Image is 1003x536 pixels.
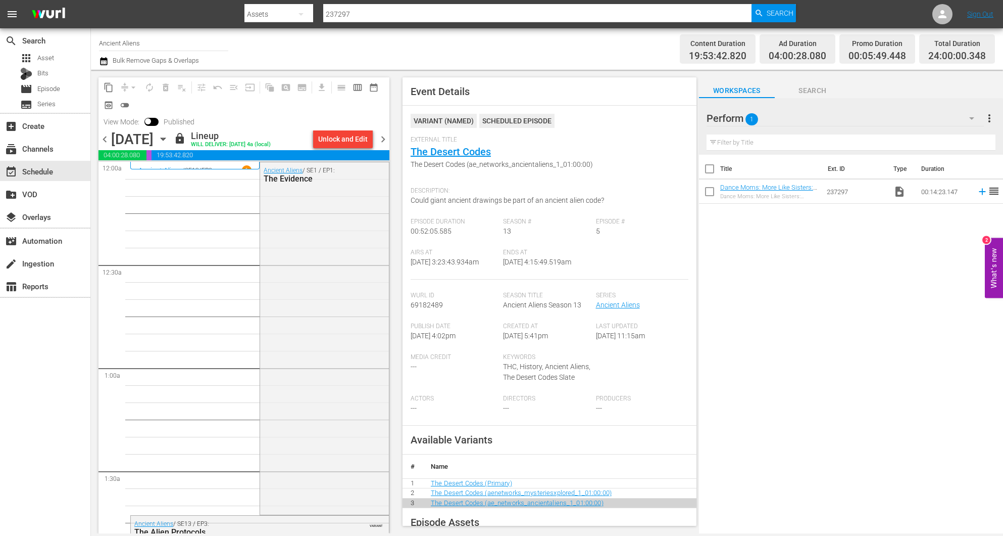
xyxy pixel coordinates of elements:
[967,10,993,18] a: Sign Out
[6,8,18,20] span: menu
[423,455,696,479] th: Name
[893,186,906,198] span: video_file
[988,185,1000,197] span: reorder
[202,167,212,174] p: EP2
[318,130,368,148] div: Unlock and Edit
[5,143,17,155] span: subscriptions
[720,155,822,183] th: Title
[411,114,477,128] div: VARIANT ( NAMED )
[707,104,984,132] div: Perform
[37,84,60,94] span: Episode
[596,301,640,309] a: Ancient Aliens
[720,184,817,206] a: Dance Moms: More Like Sisters: Favorite BFF Moments from the ALDC (Flashback Compilation)
[596,227,600,235] span: 5
[20,52,32,64] span: apps
[411,395,498,403] span: Actors
[479,114,555,128] div: Scheduled Episode
[411,136,683,144] span: External Title
[769,36,826,51] div: Ad Duration
[174,132,186,145] span: lock
[403,478,423,488] td: 1
[98,150,146,160] span: 04:00:28.080
[5,211,17,224] span: layers
[152,150,389,160] span: 19:53:42.820
[503,258,571,266] span: [DATE] 4:15:49.519am
[403,498,423,508] td: 3
[411,159,683,170] span: The Desert Codes (ae_networks_ancientaliens_1_01:00:00)
[370,519,383,527] span: VARIANT
[411,227,452,235] span: 00:52:05.585
[411,85,470,98] span: Event Details
[848,51,906,62] span: 00:05:49.448
[98,118,144,126] span: View Mode:
[503,404,509,412] span: ---
[264,167,303,174] a: Ancient Aliens
[983,112,995,124] span: more_vert
[503,292,590,300] span: Season Title
[411,146,491,158] a: The Desert Codes
[411,301,443,309] span: 69182489
[5,35,17,47] span: search
[159,118,199,126] span: Published
[411,516,479,528] span: Episode Assets
[104,100,114,110] span: preview_outlined
[982,236,990,244] div: 2
[111,57,199,64] span: Bulk Remove Gaps & Overlaps
[503,332,548,340] span: [DATE] 5:41pm
[503,301,581,309] span: Ancient Aliens Season 13
[5,258,17,270] span: create
[411,353,498,362] span: Media Credit
[134,520,173,527] a: Ancient Aliens
[503,353,590,362] span: Keywords
[191,142,271,148] div: WILL DELIVER: [DATE] 4a (local)
[596,323,683,331] span: Last Updated
[146,150,152,160] span: 00:05:49.448
[5,120,17,132] span: add_box
[411,218,498,226] span: Episode Duration
[5,166,17,178] span: event_available
[5,189,17,201] span: create_new_folder
[699,84,775,97] span: Workspaces
[5,281,17,293] span: table_chart
[917,180,973,204] td: 00:14:23.147
[411,249,498,257] span: Airs At
[848,36,906,51] div: Promo Duration
[138,166,182,174] a: Ancient Aliens
[369,82,379,93] span: date_range_outlined
[503,323,590,331] span: Created At
[411,196,604,204] span: Could giant ancient drawings be part of an ancient alien code?
[985,238,1003,298] button: Open Feedback Widget
[503,363,590,381] span: THC, History, Ancient Aliens, The Desert Codes Slate
[185,167,202,174] p: SE13 /
[245,167,248,174] p: 1
[411,434,492,446] span: Available Variants
[411,323,498,331] span: Publish Date
[353,82,363,93] span: calendar_view_week_outlined
[767,4,793,22] span: Search
[503,249,590,257] span: Ends At
[720,193,819,200] div: Dance Moms: More Like Sisters: Favorite BFF Moments from the ALDC (Flashback Compilation)
[928,51,986,62] span: 24:00:00.348
[823,180,889,204] td: 237297
[928,36,986,51] div: Total Duration
[769,51,826,62] span: 04:00:28.080
[264,174,343,184] div: The Evidence
[24,3,73,26] img: ans4CAIJ8jUAAAAAAAAAAAAAAAAAAAAAAAAgQb4GAAAAAAAAAAAAAAAAAAAAAAAAJMjXAAAAAAAAAAAAAAAAAAAAAAAAgAT5G...
[377,133,389,146] span: chevron_right
[411,332,456,340] span: [DATE] 4:02pm
[20,83,32,95] span: movie
[431,489,612,497] a: The Desert Codes (aenetworks_mysteriesxplored_1_01:00:00)
[983,106,995,130] button: more_vert
[775,84,850,97] span: Search
[403,488,423,499] td: 2
[20,99,32,111] span: subtitles
[751,4,796,22] button: Search
[596,332,645,340] span: [DATE] 11:15am
[915,155,976,183] th: Duration
[503,218,590,226] span: Season #
[313,130,373,148] button: Unlock and Edit
[264,167,343,184] div: / SE1 / EP1:
[689,51,746,62] span: 19:53:42.820
[37,53,54,63] span: Asset
[822,155,887,183] th: Ext. ID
